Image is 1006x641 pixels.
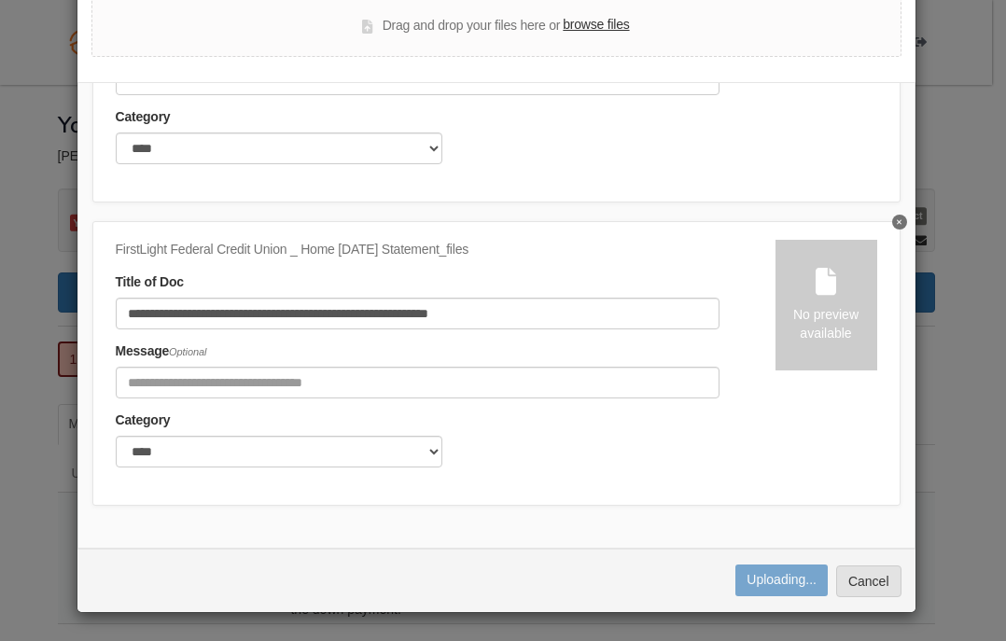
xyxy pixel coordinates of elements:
[116,411,171,431] label: Category
[836,565,901,597] button: Cancel
[116,107,171,128] label: Category
[116,272,184,293] label: Title of Doc
[169,346,206,357] span: Optional
[775,305,877,342] div: No preview available
[116,298,720,329] input: Document Title
[116,341,207,362] label: Message
[116,367,720,398] input: Include any comments on this document
[747,570,817,589] div: Uploading...
[116,436,442,467] select: Category
[116,132,442,164] select: Category
[116,240,720,260] div: FirstLight Federal Credit Union _ Home [DATE] Statement_files
[563,15,629,35] label: browse files
[362,15,629,37] div: Drag and drop your files here or
[892,215,907,230] button: Delete FirstLight Federal Credit Union _ Home July 2025 Statement_files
